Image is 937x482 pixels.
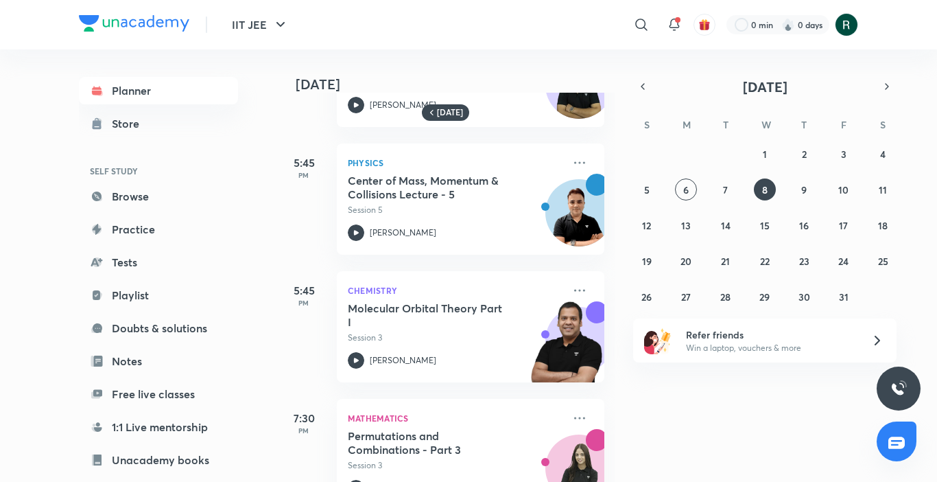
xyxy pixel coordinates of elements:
button: October 17, 2025 [833,214,855,236]
img: streak [781,18,795,32]
button: October 19, 2025 [636,250,658,272]
abbr: October 16, 2025 [799,219,809,232]
p: Physics [348,154,563,171]
abbr: October 25, 2025 [878,255,888,268]
button: October 27, 2025 [675,286,697,308]
p: [PERSON_NAME] [370,227,436,239]
h5: 7:30 [276,410,331,426]
button: October 29, 2025 [754,286,776,308]
abbr: October 26, 2025 [641,290,652,303]
button: October 28, 2025 [715,286,737,308]
button: October 8, 2025 [754,179,776,200]
span: [DATE] [743,78,787,96]
abbr: October 29, 2025 [759,290,770,303]
abbr: October 9, 2025 [801,183,807,196]
button: October 5, 2025 [636,179,658,200]
abbr: Monday [683,118,691,131]
button: October 13, 2025 [675,214,697,236]
abbr: Thursday [801,118,807,131]
button: October 2, 2025 [793,143,815,165]
img: Avatar [546,187,612,253]
h5: 5:45 [276,154,331,171]
abbr: October 2, 2025 [802,148,807,161]
button: October 9, 2025 [793,179,815,200]
h6: [DATE] [437,107,463,118]
h5: 5:45 [276,282,331,299]
abbr: October 23, 2025 [799,255,809,268]
abbr: October 30, 2025 [798,290,810,303]
abbr: October 5, 2025 [644,183,650,196]
button: October 26, 2025 [636,286,658,308]
h5: Center of Mass, Momentum & Collisions Lecture - 5 [348,174,519,201]
a: Tests [79,249,238,276]
abbr: October 31, 2025 [839,290,849,303]
button: October 6, 2025 [675,179,697,200]
abbr: October 21, 2025 [721,255,730,268]
abbr: Saturday [880,118,886,131]
button: October 3, 2025 [833,143,855,165]
abbr: October 17, 2025 [839,219,848,232]
a: Notes [79,347,238,375]
abbr: October 22, 2025 [760,255,770,268]
p: Mathematics [348,410,563,426]
button: October 18, 2025 [872,214,894,236]
abbr: Friday [841,118,846,131]
abbr: October 28, 2025 [720,290,731,303]
img: Ronak soni [835,13,858,36]
p: Win a laptop, vouchers & more [686,342,855,354]
button: October 16, 2025 [793,214,815,236]
button: October 21, 2025 [715,250,737,272]
a: Browse [79,183,238,210]
abbr: October 20, 2025 [680,255,691,268]
p: PM [276,171,331,179]
abbr: October 24, 2025 [838,255,849,268]
button: October 14, 2025 [715,214,737,236]
img: ttu [890,380,907,397]
a: Doubts & solutions [79,314,238,342]
abbr: October 3, 2025 [841,148,846,161]
abbr: Tuesday [723,118,728,131]
a: Practice [79,216,238,243]
button: IIT JEE [224,11,297,38]
abbr: October 7, 2025 [723,183,728,196]
p: [PERSON_NAME] [370,354,436,367]
p: PM [276,299,331,307]
abbr: October 10, 2025 [838,183,849,196]
button: [DATE] [652,77,877,96]
button: October 7, 2025 [715,179,737,200]
a: 1:1 Live mentorship [79,413,238,441]
button: October 30, 2025 [793,286,815,308]
a: Planner [79,77,238,104]
h4: [DATE] [296,76,618,93]
abbr: Wednesday [761,118,771,131]
abbr: October 4, 2025 [880,148,886,161]
p: Chemistry [348,282,563,299]
h6: Refer friends [686,328,855,342]
abbr: October 15, 2025 [760,219,770,232]
h5: Permutations and Combinations - Part 3 [348,429,519,457]
abbr: October 8, 2025 [762,183,768,196]
img: referral [644,327,672,354]
a: Playlist [79,282,238,309]
abbr: October 1, 2025 [763,148,767,161]
abbr: October 27, 2025 [681,290,691,303]
button: avatar [693,14,715,36]
p: Session 5 [348,204,563,216]
img: avatar [698,19,711,31]
button: October 23, 2025 [793,250,815,272]
abbr: October 12, 2025 [642,219,651,232]
h5: Molecular Orbital Theory Part I [348,301,519,329]
h6: SELF STUDY [79,159,238,183]
a: Store [79,110,238,137]
abbr: Sunday [644,118,650,131]
button: October 11, 2025 [872,179,894,200]
button: October 20, 2025 [675,250,697,272]
abbr: October 14, 2025 [721,219,731,232]
button: October 22, 2025 [754,250,776,272]
div: Store [112,115,147,132]
abbr: October 18, 2025 [878,219,888,232]
abbr: October 11, 2025 [879,183,887,196]
img: Company Logo [79,15,189,32]
button: October 24, 2025 [833,250,855,272]
a: Free live classes [79,380,238,408]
